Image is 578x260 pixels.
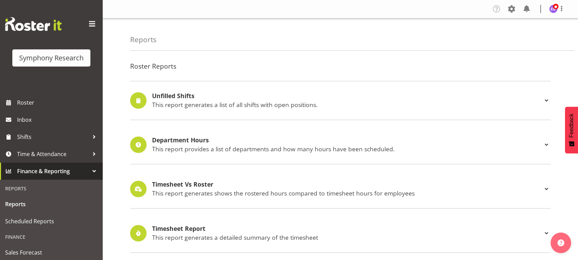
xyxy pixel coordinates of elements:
div: Finance [2,230,101,244]
div: Symphony Research [19,53,84,63]
h4: Timesheet Vs Roster [152,181,542,188]
h4: Roster Reports [130,62,551,70]
img: Rosterit website logo [5,17,62,31]
h4: Unfilled Shifts [152,93,542,99]
div: Unfilled Shifts This report generates a list of all shifts with open positions. [130,92,551,109]
span: Reports [5,199,98,209]
img: emma-gannaway277.jpg [549,5,557,13]
span: Shifts [17,132,89,142]
span: Scheduled Reports [5,216,98,226]
button: Feedback - Show survey [565,107,578,153]
a: Scheduled Reports [2,213,101,230]
div: Timesheet Vs Roster This report generates shows the rostered hours compared to timesheet hours fo... [130,181,551,197]
span: Sales Forecast [5,247,98,258]
a: Reports [2,196,101,213]
h4: Timesheet Report [152,225,542,232]
div: Timesheet Report This report generates a detailed summary of the timesheet [130,225,551,241]
span: Time & Attendance [17,149,89,159]
p: This report generates shows the rostered hours compared to timesheet hours for employees [152,189,542,197]
p: This report generates a list of all shifts with open positions. [152,101,542,108]
div: Reports [2,181,101,196]
p: This report generates a detailed summary of the timesheet [152,234,542,241]
h4: Reports [130,36,156,44]
span: Roster [17,97,99,108]
img: help-xxl-2.png [557,239,564,246]
span: Inbox [17,115,99,125]
span: Feedback [568,114,575,138]
div: Department Hours This report provides a list of departments and how many hours have been scheduled. [130,137,551,153]
p: This report provides a list of departments and how many hours have been scheduled. [152,145,542,153]
h4: Department Hours [152,137,542,144]
span: Finance & Reporting [17,166,89,176]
